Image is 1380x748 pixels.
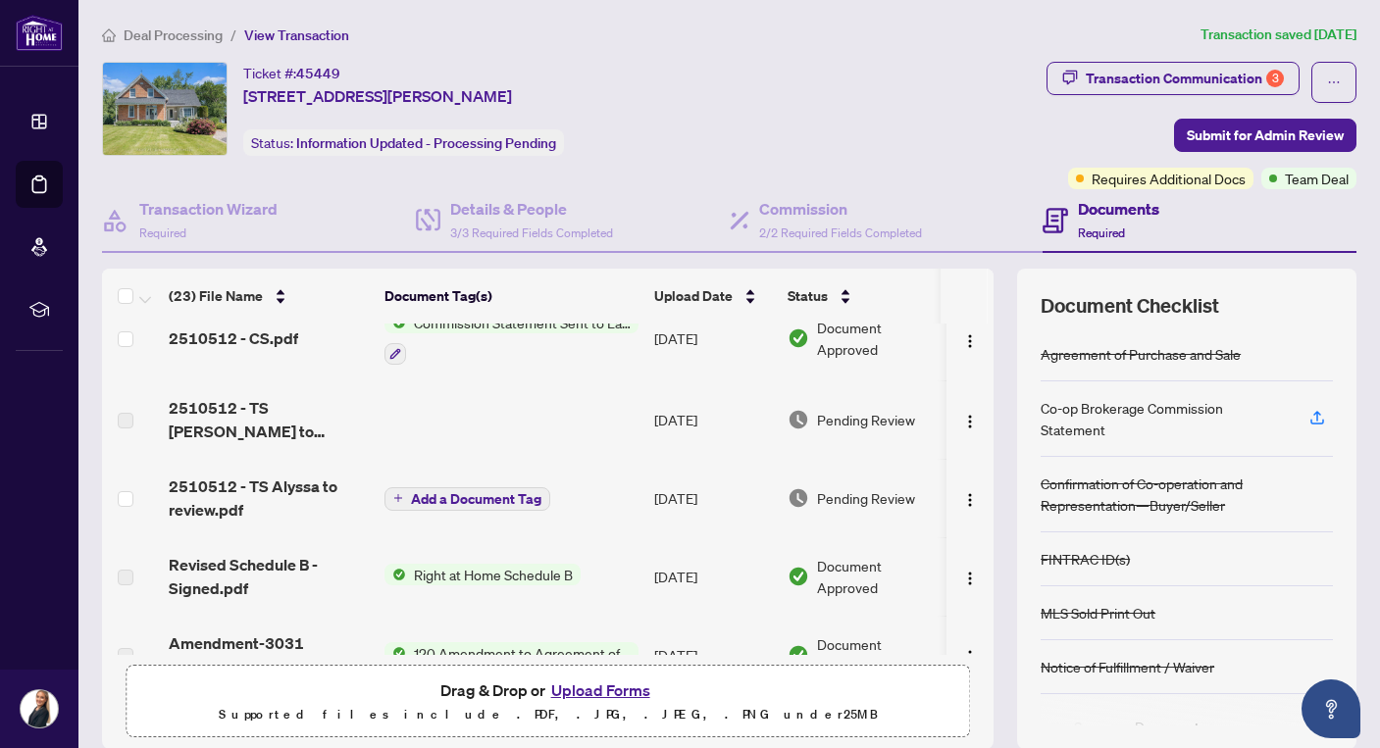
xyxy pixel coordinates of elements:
span: Required [1078,225,1125,240]
div: Transaction Communication [1086,63,1284,94]
span: Team Deal [1285,168,1349,189]
span: Deal Processing [124,26,223,44]
button: Status IconCommission Statement Sent to Lawyer [384,312,639,365]
span: home [102,28,116,42]
img: Logo [962,571,978,586]
div: Ticket #: [243,62,340,84]
span: 3/3 Required Fields Completed [450,225,613,240]
th: Status [780,269,946,324]
p: Supported files include .PDF, .JPG, .JPEG, .PNG under 25 MB [138,703,957,726]
h4: Commission [759,197,922,221]
span: 2510512 - CS.pdf [169,326,298,350]
button: Status IconRight at Home Schedule B [384,564,581,585]
span: Upload Date [654,285,733,307]
span: Drag & Drop orUpload FormsSupported files include .PDF, .JPG, .JPEG, .PNG under25MB [127,666,969,738]
button: Transaction Communication3 [1047,62,1300,95]
td: [DATE] [646,537,780,616]
span: View Transaction [244,26,349,44]
span: Document Approved [817,633,939,676]
button: Logo [954,482,986,514]
span: Document Approved [817,317,939,360]
div: Agreement of Purchase and Sale [1041,343,1241,365]
button: Add a Document Tag [384,487,550,511]
span: 2510512 - TS [PERSON_NAME] to review.pdf [169,396,369,443]
button: Logo [954,561,986,592]
td: [DATE] [646,459,780,537]
span: Status [788,285,828,307]
span: Pending Review [817,409,915,430]
span: 45449 [296,65,340,82]
h4: Details & People [450,197,613,221]
th: Upload Date [646,269,780,324]
span: Document Checklist [1041,292,1219,320]
span: 120 Amendment to Agreement of Purchase and Sale [406,642,639,664]
span: Amendment-3031 Principal - Signed.pdf [169,631,369,678]
button: Logo [954,404,986,435]
button: Status Icon120 Amendment to Agreement of Purchase and Sale [384,642,639,664]
article: Transaction saved [DATE] [1201,24,1356,46]
button: Logo [954,639,986,671]
button: Upload Forms [545,677,656,703]
div: MLS Sold Print Out [1041,602,1155,623]
h4: Transaction Wizard [139,197,278,221]
img: Status Icon [384,642,406,664]
span: Requires Additional Docs [1092,168,1246,189]
span: plus [393,493,403,503]
span: Required [139,225,186,240]
img: Logo [962,649,978,665]
span: 2/2 Required Fields Completed [759,225,922,240]
img: Document Status [788,327,809,349]
img: Document Status [788,487,809,509]
div: 3 [1266,70,1284,87]
button: Submit for Admin Review [1174,119,1356,152]
span: Revised Schedule B - Signed.pdf [169,553,369,600]
div: Confirmation of Co-operation and Representation—Buyer/Seller [1041,473,1333,516]
span: Submit for Admin Review [1187,120,1344,151]
img: Document Status [788,409,809,430]
span: [STREET_ADDRESS][PERSON_NAME] [243,84,512,108]
span: Information Updated - Processing Pending [296,134,556,152]
td: [DATE] [646,296,780,380]
span: Pending Review [817,487,915,509]
img: logo [16,15,63,51]
span: ellipsis [1327,75,1341,89]
th: Document Tag(s) [377,269,646,324]
h4: Documents [1078,197,1159,221]
div: FINTRAC ID(s) [1041,548,1130,570]
span: Add a Document Tag [411,492,541,506]
td: [DATE] [646,380,780,459]
button: Open asap [1302,679,1360,738]
div: Notice of Fulfillment / Waiver [1041,656,1214,677]
th: (23) File Name [161,269,377,324]
img: Document Status [788,566,809,587]
span: Drag & Drop or [440,677,656,703]
span: (23) File Name [169,285,263,307]
div: Status: [243,129,564,156]
img: Logo [962,414,978,429]
li: / [230,24,236,46]
td: [DATE] [646,616,780,694]
img: Logo [962,333,978,349]
span: 2510512 - TS Alyssa to review.pdf [169,474,369,522]
span: Document Approved [817,555,939,598]
img: IMG-X12067351_1.jpg [103,63,227,155]
img: Logo [962,492,978,508]
img: Document Status [788,644,809,666]
button: Logo [954,323,986,354]
img: Profile Icon [21,690,58,727]
span: Right at Home Schedule B [406,564,581,585]
img: Status Icon [384,564,406,585]
button: Add a Document Tag [384,485,550,511]
div: Co-op Brokerage Commission Statement [1041,397,1286,440]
